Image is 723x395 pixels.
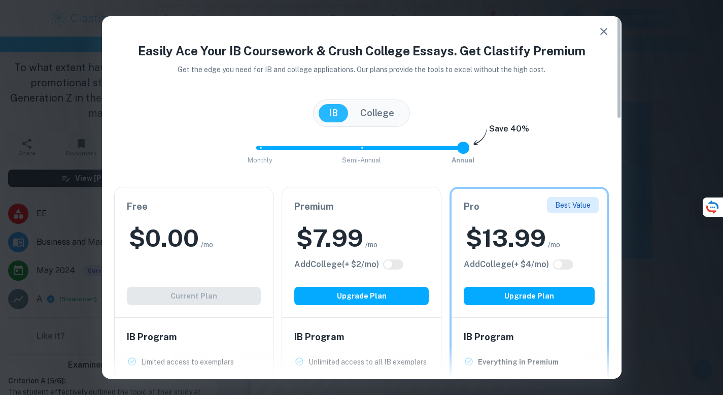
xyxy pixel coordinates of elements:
h6: Pro [464,200,595,214]
p: Get the edge you need for IB and college applications. Our plans provide the tools to excel witho... [163,64,560,75]
h2: $ 7.99 [296,222,363,254]
h6: IB Program [127,330,261,344]
h6: Premium [294,200,429,214]
span: Annual [452,156,475,164]
h6: Click to see all the additional College features. [294,258,379,271]
h2: $ 0.00 [129,222,199,254]
span: Semi-Annual [342,156,381,164]
img: subscription-arrow.svg [473,129,487,146]
h6: IB Program [464,330,595,344]
button: College [350,104,404,122]
span: /mo [365,239,377,250]
button: Upgrade Plan [464,287,595,305]
h2: $ 13.99 [466,222,546,254]
span: /mo [201,239,213,250]
span: /mo [548,239,560,250]
button: Upgrade Plan [294,287,429,305]
button: IB [319,104,348,122]
h6: Save 40% [489,123,529,140]
h4: Easily Ace Your IB Coursework & Crush College Essays. Get Clastify Premium [114,42,609,60]
span: Monthly [248,156,272,164]
h6: Free [127,200,261,214]
h6: IB Program [294,330,429,344]
p: Best Value [555,200,591,211]
h6: Click to see all the additional College features. [464,258,549,271]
